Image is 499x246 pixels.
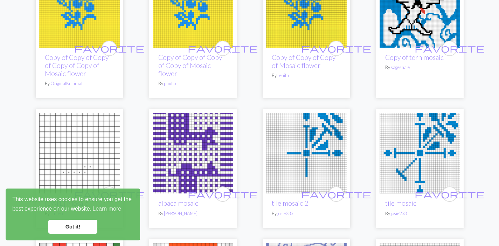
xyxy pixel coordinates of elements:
a: tile mosaic 2 [266,149,347,156]
a: learn more about cookies [91,204,122,214]
a: tile mosaic [385,199,416,207]
span: favorite [415,43,485,54]
a: [PERSON_NAME] [164,211,197,216]
p: By [158,210,228,217]
p: By [272,72,341,79]
a: alpaca mosaic [153,149,233,156]
a: Easter Mosaic [39,149,120,156]
button: favourite [328,186,344,202]
a: OriginalKnitimal [50,81,82,86]
button: favourite [102,186,117,202]
a: Interlock flower [39,3,120,10]
a: alpaca mosaic [158,199,198,207]
div: cookieconsent [6,189,140,240]
img: tile mosaic 2 [266,113,347,193]
i: favourite [415,187,485,201]
a: josie233 [391,211,407,216]
i: favourite [301,187,371,201]
span: favorite [301,43,371,54]
a: tile mosaic 2 [272,199,308,207]
i: favourite [74,187,144,201]
a: Interlock flower [153,3,233,10]
i: favourite [188,41,258,55]
button: favourite [215,41,230,56]
span: favorite [188,189,258,199]
a: Copy of Copy of Copy of Copy of Copy of Mosaic flower [45,53,109,77]
a: dismiss cookie message [48,220,97,234]
img: Easter Mosaic [39,113,120,193]
a: Interlock flower [266,3,347,10]
button: favourite [102,41,117,56]
p: By [272,210,341,217]
button: favourite [442,41,457,56]
a: Copy of Copy of Copy of Copy of Mosaic flower [158,53,222,77]
a: tern mosaic [380,3,460,10]
a: Copy of Copy of Copy of Mosaic flower [272,53,335,69]
a: sagesnale [391,64,410,70]
img: alpaca mosaic [153,113,233,193]
p: By [385,210,455,217]
span: favorite [74,43,144,54]
img: tile mosaic [380,113,460,193]
button: favourite [328,41,344,56]
i: favourite [415,41,485,55]
a: pauho [164,81,176,86]
span: This website uses cookies to ensure you get the best experience on our website. [12,195,133,214]
a: Copy of tern mosaic [385,53,444,61]
p: By [385,64,455,71]
span: favorite [415,189,485,199]
i: favourite [301,41,371,55]
span: favorite [301,189,371,199]
i: favourite [188,187,258,201]
button: favourite [215,186,230,202]
a: tile mosaic [380,149,460,156]
p: By [158,80,228,87]
a: Lenith [277,73,289,78]
span: favorite [188,43,258,54]
i: favourite [74,41,144,55]
a: josie233 [277,211,293,216]
button: favourite [442,186,457,202]
p: By [45,80,114,87]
